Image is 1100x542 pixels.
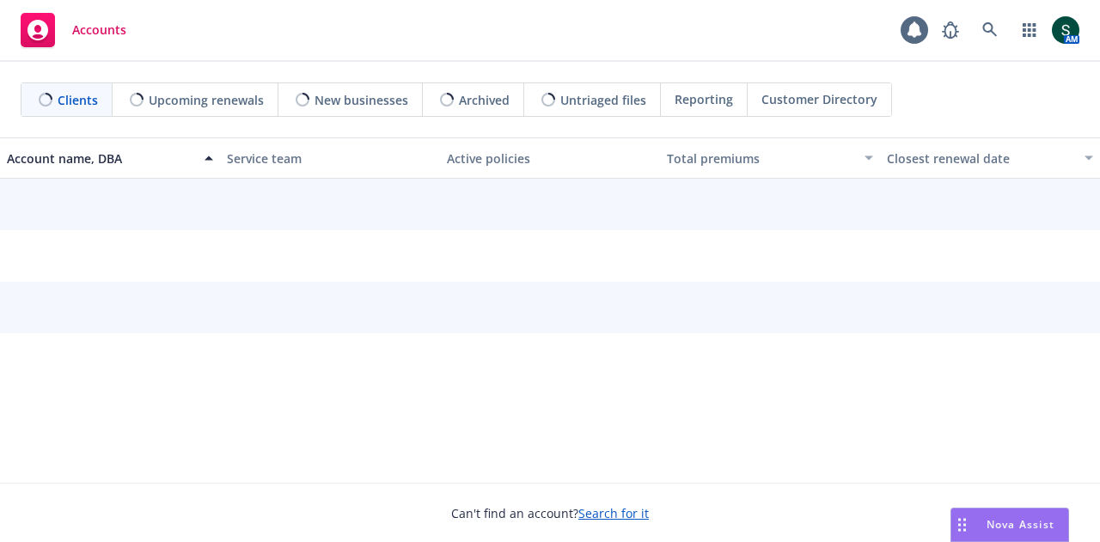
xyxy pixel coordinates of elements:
[973,13,1007,47] a: Search
[72,23,126,37] span: Accounts
[880,137,1100,179] button: Closest renewal date
[950,508,1069,542] button: Nova Assist
[227,149,433,167] div: Service team
[14,6,133,54] a: Accounts
[447,149,653,167] div: Active policies
[887,149,1074,167] div: Closest renewal date
[1052,16,1079,44] img: photo
[675,90,733,108] span: Reporting
[149,91,264,109] span: Upcoming renewals
[459,91,510,109] span: Archived
[1012,13,1047,47] a: Switch app
[667,149,854,167] div: Total premiums
[987,517,1054,532] span: Nova Assist
[560,91,646,109] span: Untriaged files
[7,149,194,167] div: Account name, DBA
[220,137,440,179] button: Service team
[315,91,408,109] span: New businesses
[761,90,877,108] span: Customer Directory
[451,504,649,522] span: Can't find an account?
[951,509,973,541] div: Drag to move
[440,137,660,179] button: Active policies
[578,505,649,521] a: Search for it
[660,137,880,179] button: Total premiums
[58,91,98,109] span: Clients
[933,13,968,47] a: Report a Bug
